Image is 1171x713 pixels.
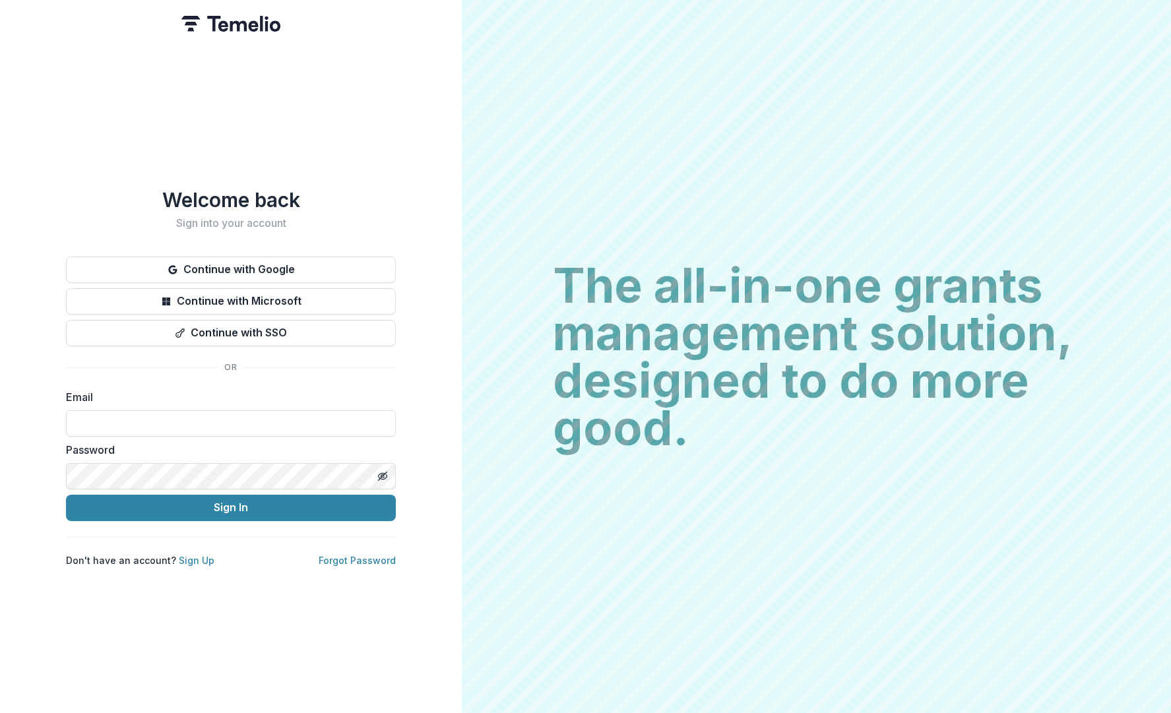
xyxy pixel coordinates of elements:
[66,553,214,567] p: Don't have an account?
[372,466,393,487] button: Toggle password visibility
[66,320,396,346] button: Continue with SSO
[66,288,396,315] button: Continue with Microsoft
[66,217,396,230] h2: Sign into your account
[179,555,214,566] a: Sign Up
[66,442,388,458] label: Password
[66,389,388,405] label: Email
[319,555,396,566] a: Forgot Password
[66,188,396,212] h1: Welcome back
[66,257,396,283] button: Continue with Google
[181,16,280,32] img: Temelio
[66,495,396,521] button: Sign In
